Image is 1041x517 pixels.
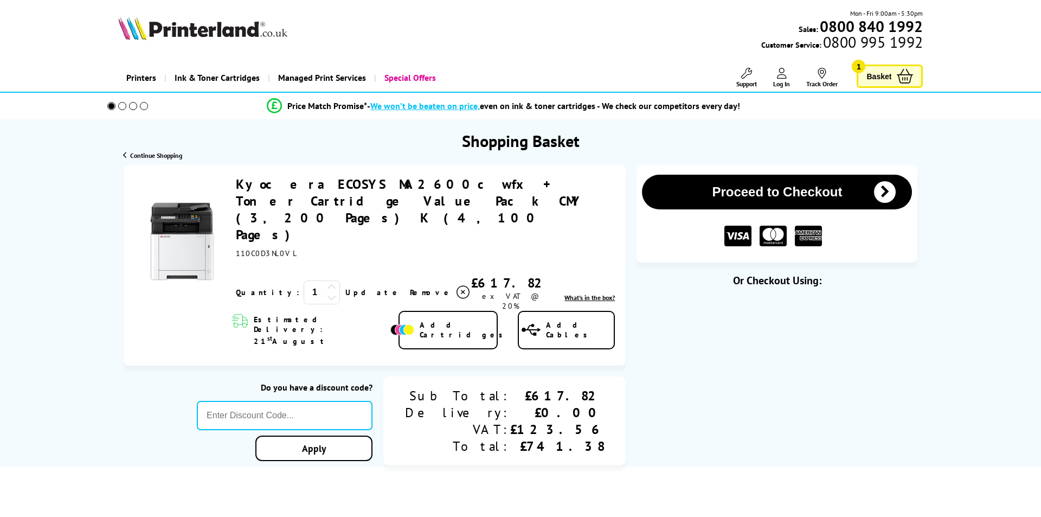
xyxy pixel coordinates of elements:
a: Apply [255,436,372,461]
li: modal_Promise [92,97,915,116]
div: VAT: [405,421,510,438]
span: Ink & Toner Cartridges [175,64,260,92]
a: Log In [773,68,790,88]
span: Quantity: [236,288,299,297]
span: Log In [773,80,790,88]
span: 0800 995 1992 [821,37,923,47]
a: Basket 1 [857,65,923,88]
span: Add Cartridges [420,320,509,340]
a: Special Offers [374,64,444,92]
div: Do you have a discount code? [197,382,372,393]
a: Printerland Logo [118,16,323,42]
span: Add Cables [546,320,614,340]
div: Delivery: [405,404,510,421]
span: Remove [410,288,453,297]
a: 0800 840 1992 [818,21,923,31]
div: Or Checkout Using: [637,273,917,288]
a: Update [345,288,401,297]
div: £741.38 [510,438,604,455]
span: Estimated Delivery: 21 August [254,315,388,346]
span: Continue Shopping [130,151,182,159]
div: £123.56 [510,421,604,438]
span: Mon - Fri 9:00am - 5:30pm [850,8,923,18]
div: - even on ink & toner cartridges - We check our competitors every day! [367,100,740,111]
span: ex VAT @ 20% [482,291,539,311]
span: Price Match Promise* [287,100,367,111]
a: Support [736,68,757,88]
h1: Shopping Basket [462,130,580,151]
img: Add Cartridges [390,324,414,335]
button: Proceed to Checkout [642,175,912,209]
img: MASTER CARD [760,226,787,247]
sup: st [267,334,272,342]
span: What's in the box? [564,293,615,302]
a: Kyocera ECOSYS MA2600cwfx + Toner Cartridge Value Pack CMY (3,200 Pages) K (4,100 Pages) [236,176,582,243]
div: Total: [405,438,510,455]
a: Continue Shopping [123,151,182,159]
a: Printers [118,64,164,92]
span: Customer Service: [761,37,923,50]
a: Delete item from your basket [410,284,471,301]
span: Sales: [799,24,818,34]
a: lnk_inthebox [564,293,615,302]
a: Track Order [806,68,838,88]
img: American Express [795,226,822,247]
span: Basket [866,69,891,84]
b: 0800 840 1992 [820,16,923,36]
span: 110C0D3NL0VL [236,248,298,258]
div: £0.00 [510,404,604,421]
div: £617.82 [471,275,550,291]
img: Printerland Logo [118,16,287,40]
div: £617.82 [510,387,604,404]
img: Kyocera ECOSYS MA2600cwfx + Toner Cartridge Value Pack CMY (3,200 Pages) K (4,100 Pages) [142,201,223,283]
img: VISA [724,226,751,247]
span: 1 [852,60,865,73]
a: Ink & Toner Cartridges [164,64,268,92]
span: We won’t be beaten on price, [370,100,480,111]
a: Managed Print Services [268,64,374,92]
span: Support [736,80,757,88]
div: Sub Total: [405,387,510,404]
input: Enter Discount Code... [197,401,372,430]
